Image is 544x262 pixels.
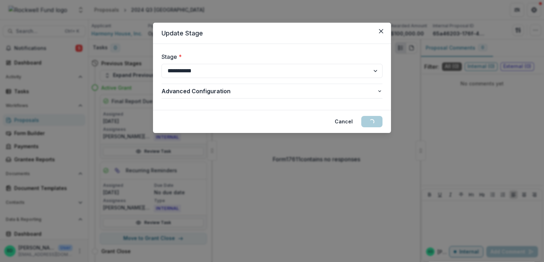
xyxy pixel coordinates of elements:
[161,87,377,95] span: Advanced Configuration
[161,84,382,98] button: Advanced Configuration
[330,116,357,127] button: Cancel
[161,52,378,61] label: Stage
[375,26,387,37] button: Close
[153,23,391,44] header: Update Stage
